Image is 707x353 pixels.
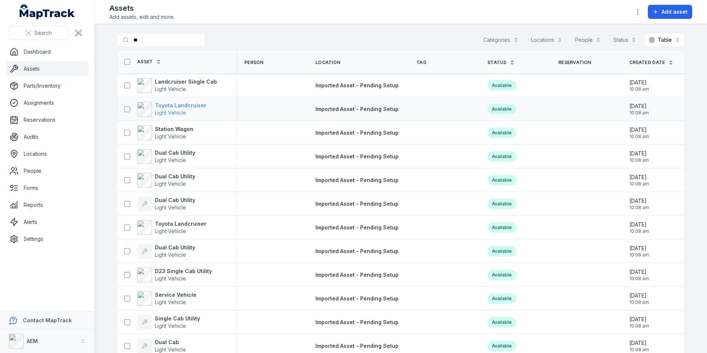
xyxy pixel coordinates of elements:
[315,153,399,160] a: Imported Asset - Pending Setup
[137,102,206,117] a: Toyota LandcruiserLight Vehicle
[487,270,516,280] div: Available
[629,339,649,353] time: 20/08/2025, 10:08:45 am
[9,26,68,40] button: Search
[155,204,186,211] span: Light Vehicle
[6,164,88,178] a: People
[315,248,399,254] span: Imported Asset - Pending Setup
[6,232,88,246] a: Settings
[137,173,195,188] a: Dual Cab UtilityLight Vehicle
[315,129,399,137] a: Imported Asset - Pending Setup
[155,275,186,282] span: Light Vehicle
[487,60,507,65] span: Status
[629,110,649,116] span: 10:08 am
[6,181,88,195] a: Forms
[629,245,649,252] span: [DATE]
[155,228,186,234] span: Light Vehicle
[487,175,516,185] div: Available
[155,346,186,353] span: Light Vehicle
[23,317,72,323] strong: Contact MapTrack
[315,177,399,183] span: Imported Asset - Pending Setup
[315,224,399,231] a: Imported Asset - Pending Setup
[609,33,641,47] button: Status
[629,134,649,139] span: 10:08 am
[155,268,212,275] strong: D23 Single Cab Utility
[315,60,340,65] span: Location
[629,316,649,323] span: [DATE]
[629,60,665,65] span: Created Date
[478,33,523,47] button: Categories
[137,268,212,282] a: D23 Single Cab UtilityLight Vehicle
[629,323,649,329] span: 10:08 am
[629,150,649,157] span: [DATE]
[662,8,687,16] span: Add asset
[155,149,195,157] strong: Dual Cab Utility
[629,79,649,86] span: [DATE]
[155,339,186,346] strong: Dual Cab
[558,60,591,65] span: Reservation
[487,151,516,162] div: Available
[34,29,52,37] span: Search
[20,4,75,19] a: MapTrack
[629,197,649,205] span: [DATE]
[155,102,206,109] strong: Toyota Landcruiser
[315,153,399,159] span: Imported Asset - Pending Setup
[629,150,649,163] time: 20/08/2025, 10:08:45 am
[155,291,196,299] strong: Service Vehicle
[155,110,186,116] span: Light Vehicle
[6,78,88,93] a: Parts/Inventory
[629,339,649,347] span: [DATE]
[416,60,426,65] span: Tag
[629,126,649,134] span: [DATE]
[315,105,399,113] a: Imported Asset - Pending Setup
[137,59,161,65] a: Asset
[487,317,516,327] div: Available
[6,130,88,144] a: Audits
[137,291,196,306] a: Service VehicleLight Vehicle
[629,276,649,282] span: 10:08 am
[629,60,673,65] a: Created Date
[629,221,649,228] span: [DATE]
[315,201,399,207] span: Imported Asset - Pending Setup
[155,86,186,92] span: Light Vehicle
[629,268,649,276] span: [DATE]
[6,44,88,59] a: Dashboard
[6,215,88,229] a: Alerts
[315,248,399,255] a: Imported Asset - Pending Setup
[487,60,515,65] a: Status
[487,222,516,233] div: Available
[315,342,399,350] a: Imported Asset - Pending Setup
[315,271,399,279] a: Imported Asset - Pending Setup
[137,78,217,93] a: Landcruiser Single CabLight Vehicle
[155,220,206,228] strong: Toyota Landcruiser
[629,126,649,139] time: 20/08/2025, 10:08:45 am
[315,130,399,136] span: Imported Asset - Pending Setup
[244,60,264,65] span: Person
[648,5,692,19] button: Add asset
[6,147,88,161] a: Locations
[629,102,649,110] span: [DATE]
[155,78,217,85] strong: Landcruiser Single Cab
[6,112,88,127] a: Reservations
[629,252,649,258] span: 10:08 am
[487,341,516,351] div: Available
[315,272,399,278] span: Imported Asset - Pending Setup
[6,95,88,110] a: Assignments
[629,268,649,282] time: 20/08/2025, 10:08:45 am
[487,128,516,138] div: Available
[629,157,649,163] span: 10:08 am
[109,13,175,21] span: Add assets, edit and more.
[315,176,399,184] a: Imported Asset - Pending Setup
[487,104,516,114] div: Available
[629,299,649,305] span: 10:08 am
[155,181,186,187] span: Light Vehicle
[155,173,195,180] strong: Dual Cab Utility
[137,59,153,65] span: Asset
[487,293,516,304] div: Available
[644,33,685,47] button: Table
[109,3,175,13] h2: Assets
[155,196,195,204] strong: Dual Cab Utility
[629,86,649,92] span: 10:08 am
[629,347,649,353] span: 10:08 am
[155,315,200,322] strong: Single Cab Utility
[155,299,186,305] span: Light Vehicle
